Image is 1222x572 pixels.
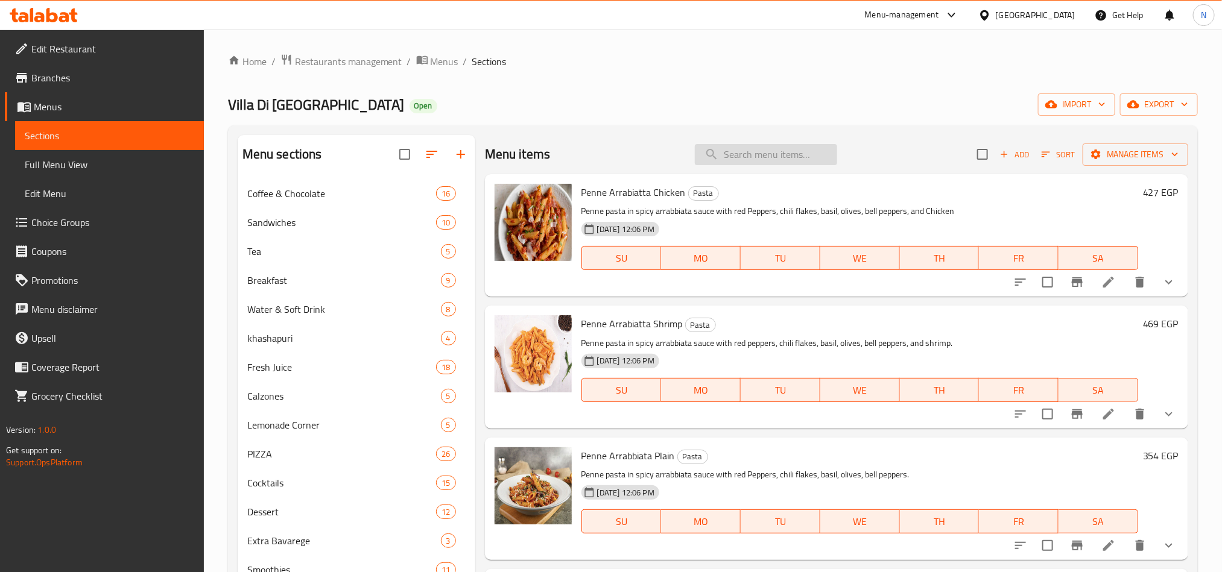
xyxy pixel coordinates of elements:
[581,509,662,533] button: SU
[900,378,980,402] button: TH
[238,526,475,555] div: Extra Bavarege3
[1035,269,1060,295] span: Select to update
[34,99,194,114] span: Menus
[441,389,456,403] div: items
[442,420,455,431] span: 5
[5,63,204,92] a: Branches
[6,422,36,438] span: Version:
[238,179,475,208] div: Coffee & Chocolate16
[970,142,995,167] span: Select section
[247,273,441,288] span: Breakfast
[825,513,895,530] span: WE
[995,145,1034,164] span: Add item
[247,331,441,345] div: khashapuri
[247,476,437,490] span: Cocktails
[581,336,1138,351] p: Penne pasta in spicy arrabbiata sauce with red peppers, chili flakes, basil, olives, bell peppers...
[5,353,204,382] a: Coverage Report
[238,382,475,410] div: Calzones5
[436,476,455,490] div: items
[247,389,441,403] span: Calzones
[1201,8,1206,22] span: N
[1101,538,1116,553] a: Edit menu item
[1162,275,1176,289] svg: Show Choices
[1035,533,1060,558] span: Select to update
[238,208,475,237] div: Sandwiches10
[581,183,686,201] span: Penne Arrabiatta Chicken
[581,447,675,465] span: Penne Arrabbiata Plain
[25,186,194,201] span: Edit Menu
[979,509,1059,533] button: FR
[441,273,456,288] div: items
[247,302,441,316] div: Water & Soft Drink
[1006,400,1035,429] button: sort-choices
[820,378,900,402] button: WE
[442,304,455,315] span: 8
[661,378,741,402] button: MO
[1154,531,1183,560] button: show more
[436,186,455,201] div: items
[442,275,455,286] span: 9
[741,378,820,402] button: TU
[31,360,194,374] span: Coverage Report
[31,302,194,316] span: Menu disclaimer
[5,382,204,410] a: Grocery Checklist
[865,8,939,22] div: Menu-management
[1035,401,1060,427] span: Select to update
[678,450,708,464] span: Pasta
[238,324,475,353] div: khashapuri4
[463,54,467,69] li: /
[437,506,455,518] span: 12
[661,246,741,270] button: MO
[1038,93,1115,116] button: import
[1059,509,1138,533] button: SA
[1048,97,1106,112] span: import
[247,504,437,519] div: Dessert
[238,266,475,295] div: Breakfast9
[247,360,437,374] span: Fresh Juice
[247,418,441,432] span: Lemonade Corner
[437,217,455,228] span: 10
[695,144,837,165] input: search
[247,186,437,201] span: Coffee & Chocolate
[15,179,204,208] a: Edit Menu
[1101,407,1116,421] a: Edit menu item
[5,208,204,237] a: Choice Groups
[15,121,204,150] a: Sections
[1063,382,1133,399] span: SA
[1154,268,1183,297] button: show more
[31,331,194,345] span: Upsell
[441,331,456,345] div: items
[442,391,455,402] span: 5
[666,513,736,530] span: MO
[984,513,1054,530] span: FR
[1063,400,1092,429] button: Branch-specific-item
[746,513,815,530] span: TU
[995,145,1034,164] button: Add
[410,101,437,111] span: Open
[661,509,741,533] button: MO
[1083,143,1188,166] button: Manage items
[446,140,475,169] button: Add section
[442,535,455,547] span: 3
[686,318,715,332] span: Pasta
[685,318,716,332] div: Pasta
[392,142,417,167] span: Select all sections
[5,324,204,353] a: Upsell
[247,244,441,259] span: Tea
[1120,93,1198,116] button: export
[581,467,1138,482] p: Penne pasta in spicy arrabbiata sauce with red Peppers, chili flakes, basil, olives, bell peppers.
[998,148,1031,162] span: Add
[905,382,975,399] span: TH
[436,215,455,230] div: items
[441,533,456,548] div: items
[825,250,895,267] span: WE
[1125,400,1154,429] button: delete
[581,315,683,333] span: Penne Arrabiatta Shrimp
[25,128,194,143] span: Sections
[1162,407,1176,421] svg: Show Choices
[238,468,475,497] div: Cocktails15
[979,378,1059,402] button: FR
